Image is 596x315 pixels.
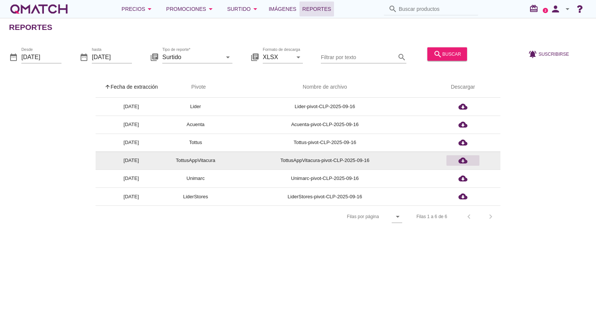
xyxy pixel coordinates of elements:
td: Lider-pivot-CLP-2025-09-16 [224,98,425,116]
button: Promociones [160,1,221,16]
td: [DATE] [96,152,167,169]
td: [DATE] [96,134,167,152]
input: Buscar productos [399,3,474,15]
i: cloud_download [458,102,467,111]
td: LiderStores-pivot-CLP-2025-09-16 [224,187,425,205]
i: arrow_drop_down [223,52,232,61]
td: TottusAppVitacura-pivot-CLP-2025-09-16 [224,152,425,169]
i: arrow_drop_down [206,4,215,13]
input: Tipo de reporte* [162,51,222,63]
text: 2 [545,9,547,12]
th: Pivote: Not sorted. Activate to sort ascending. [167,77,224,98]
td: Tottus-pivot-CLP-2025-09-16 [224,134,425,152]
input: Filtrar por texto [321,51,396,63]
input: Formato de descarga [263,51,292,63]
button: Precios [115,1,160,16]
a: Imágenes [266,1,299,16]
span: Suscribirse [539,51,569,57]
td: Lider [167,98,224,116]
td: Unimarc-pivot-CLP-2025-09-16 [224,169,425,187]
i: arrow_drop_down [294,52,303,61]
i: library_books [150,52,159,61]
input: Desde [21,51,61,63]
td: [DATE] [96,116,167,134]
i: library_books [250,52,259,61]
button: Surtido [221,1,266,16]
div: buscar [433,49,461,58]
a: 2 [543,8,548,13]
h2: Reportes [9,21,52,33]
td: Tottus [167,134,224,152]
i: search [388,4,397,13]
a: Reportes [299,1,334,16]
td: Acuenta-pivot-CLP-2025-09-16 [224,116,425,134]
div: Filas por página [272,206,402,227]
i: search [433,49,442,58]
td: TottusAppVitacura [167,152,224,169]
i: date_range [9,52,18,61]
div: Precios [121,4,154,13]
div: Promociones [166,4,215,13]
th: Nombre de archivo: Not sorted. [224,77,425,98]
i: cloud_download [458,156,467,165]
i: search [397,52,406,61]
button: Suscribirse [522,47,575,61]
div: Filas 1 a 6 de 6 [416,213,447,220]
i: notifications_active [528,49,539,58]
i: arrow_drop_down [251,4,260,13]
i: cloud_download [458,192,467,201]
span: Reportes [302,4,331,13]
i: redeem [529,4,541,13]
span: Imágenes [269,4,297,13]
td: Unimarc [167,169,224,187]
i: arrow_drop_down [145,4,154,13]
i: person [548,4,563,14]
i: cloud_download [458,138,467,147]
i: arrow_drop_down [393,212,402,221]
td: LiderStores [167,187,224,205]
i: date_range [79,52,88,61]
i: cloud_download [458,120,467,129]
td: [DATE] [96,187,167,205]
th: Descargar: Not sorted. [425,77,500,98]
td: [DATE] [96,98,167,116]
a: white-qmatch-logo [9,1,69,16]
input: hasta [92,51,132,63]
i: arrow_upward [105,84,111,90]
button: buscar [427,47,467,61]
th: Fecha de extracción: Sorted ascending. Activate to sort descending. [96,77,167,98]
i: cloud_download [458,174,467,183]
i: arrow_drop_down [563,4,572,13]
div: Surtido [227,4,260,13]
td: Acuenta [167,116,224,134]
td: [DATE] [96,169,167,187]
